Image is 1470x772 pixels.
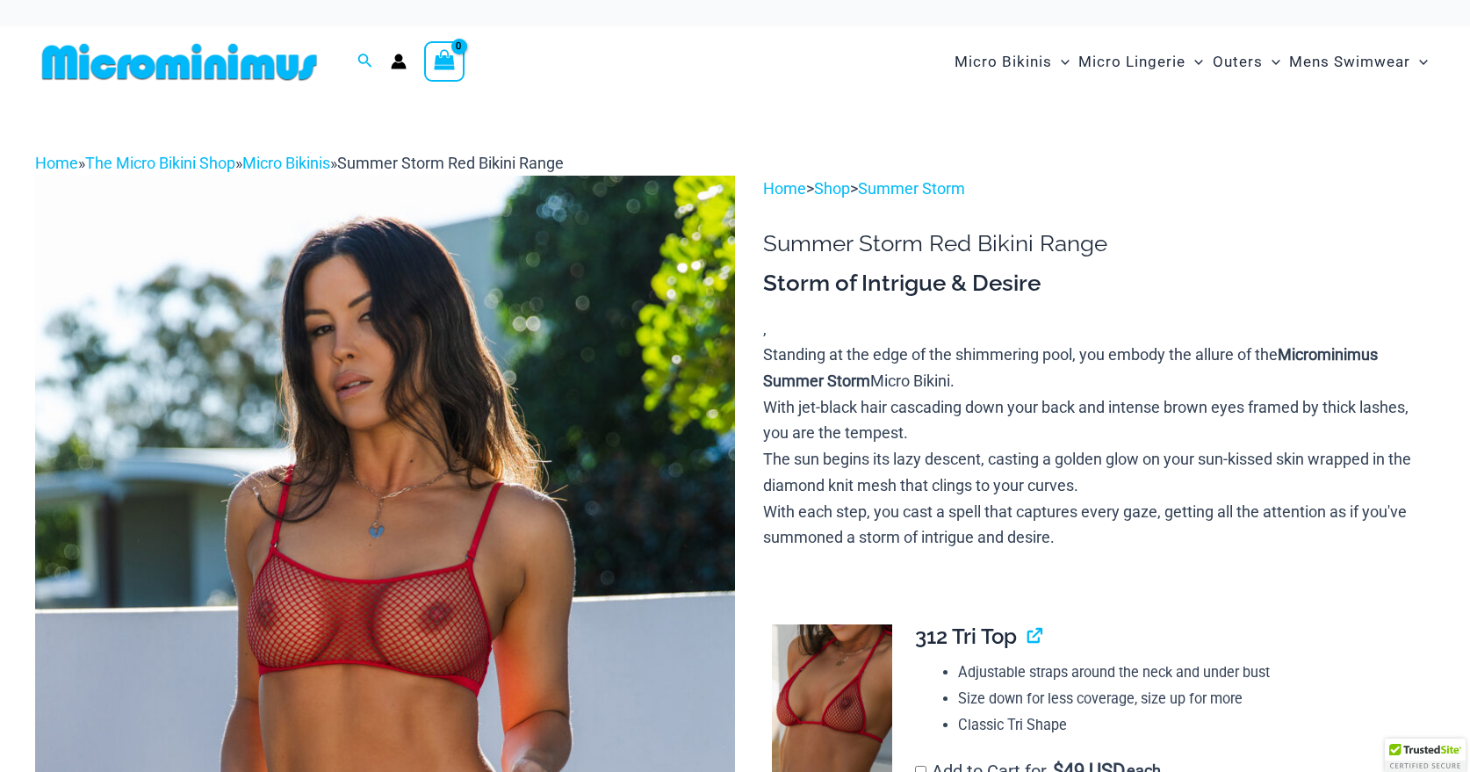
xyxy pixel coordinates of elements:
[1213,40,1263,84] span: Outers
[814,179,850,198] a: Shop
[1285,35,1432,89] a: Mens SwimwearMenu ToggleMenu Toggle
[958,712,1421,739] li: Classic Tri Shape
[357,51,373,73] a: Search icon link
[1074,35,1207,89] a: Micro LingerieMenu ToggleMenu Toggle
[35,42,324,82] img: MM SHOP LOGO FLAT
[85,154,235,172] a: The Micro Bikini Shop
[958,686,1421,712] li: Size down for less coverage, size up for more
[763,230,1435,257] h1: Summer Storm Red Bikini Range
[915,624,1017,649] span: 312 Tri Top
[763,269,1435,299] h3: Storm of Intrigue & Desire
[1078,40,1185,84] span: Micro Lingerie
[1263,40,1280,84] span: Menu Toggle
[35,154,564,172] span: » » »
[1208,35,1285,89] a: OutersMenu ToggleMenu Toggle
[955,40,1052,84] span: Micro Bikinis
[391,54,407,69] a: Account icon link
[763,342,1435,551] p: Standing at the edge of the shimmering pool, you embody the allure of the Micro Bikini. With jet-...
[763,269,1435,551] div: ,
[1385,739,1466,772] div: TrustedSite Certified
[1185,40,1203,84] span: Menu Toggle
[35,154,78,172] a: Home
[337,154,564,172] span: Summer Storm Red Bikini Range
[763,176,1435,202] p: > >
[242,154,330,172] a: Micro Bikinis
[1289,40,1410,84] span: Mens Swimwear
[948,32,1435,91] nav: Site Navigation
[950,35,1074,89] a: Micro BikinisMenu ToggleMenu Toggle
[424,41,465,82] a: View Shopping Cart, empty
[1052,40,1070,84] span: Menu Toggle
[763,179,806,198] a: Home
[1410,40,1428,84] span: Menu Toggle
[858,179,965,198] a: Summer Storm
[958,660,1421,686] li: Adjustable straps around the neck and under bust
